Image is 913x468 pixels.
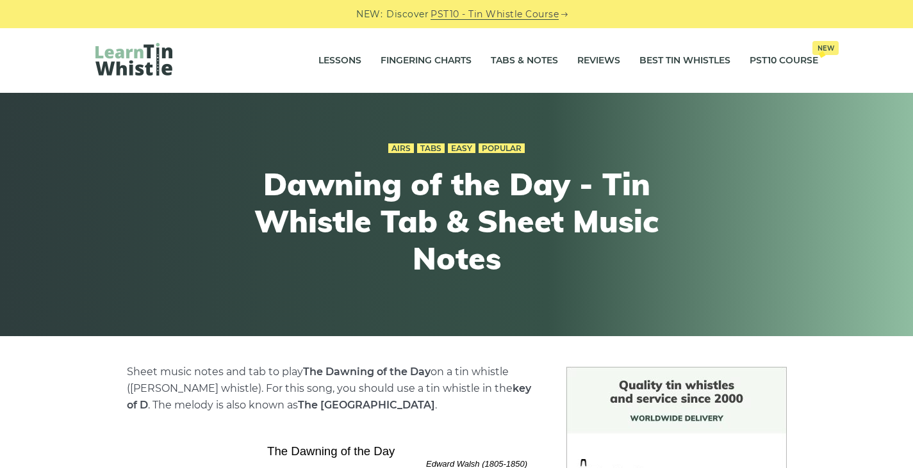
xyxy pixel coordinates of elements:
strong: The [GEOGRAPHIC_DATA] [298,399,435,411]
a: Fingering Charts [381,45,472,77]
a: Best Tin Whistles [639,45,730,77]
span: New [812,41,839,55]
a: Easy [448,143,475,154]
a: Reviews [577,45,620,77]
h1: Dawning of the Day - Tin Whistle Tab & Sheet Music Notes [221,166,693,277]
p: Sheet music notes and tab to play on a tin whistle ([PERSON_NAME] whistle). For this song, you sh... [127,364,536,414]
a: Popular [479,143,525,154]
a: Airs [388,143,414,154]
strong: The Dawning of the Day [303,366,431,378]
a: Tabs [417,143,445,154]
img: LearnTinWhistle.com [95,43,172,76]
strong: key of D [127,382,531,411]
a: Lessons [318,45,361,77]
a: Tabs & Notes [491,45,558,77]
a: PST10 CourseNew [750,45,818,77]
